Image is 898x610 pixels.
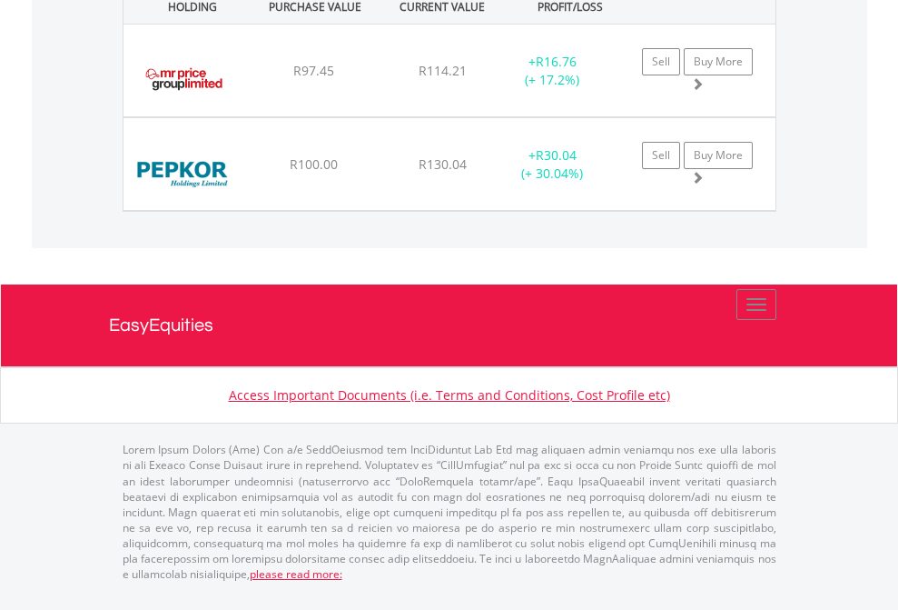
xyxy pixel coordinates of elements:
span: R97.45 [293,62,334,79]
span: R114.21 [419,62,467,79]
img: EQU.ZA.MRP.png [133,47,235,112]
span: R30.04 [536,146,577,164]
a: Buy More [684,142,753,169]
span: R16.76 [536,53,577,70]
p: Lorem Ipsum Dolors (Ame) Con a/e SeddOeiusmod tem InciDiduntut Lab Etd mag aliquaen admin veniamq... [123,442,776,582]
a: please read more: [250,566,342,582]
a: Sell [642,48,680,75]
a: Access Important Documents (i.e. Terms and Conditions, Cost Profile etc) [229,386,670,404]
div: + (+ 30.04%) [496,146,609,183]
span: R100.00 [290,155,338,173]
span: R130.04 [419,155,467,173]
img: EQU.ZA.PPH.png [133,141,235,205]
a: Buy More [684,48,753,75]
a: EasyEquities [109,285,790,366]
a: Sell [642,142,680,169]
div: + (+ 17.2%) [496,53,609,89]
